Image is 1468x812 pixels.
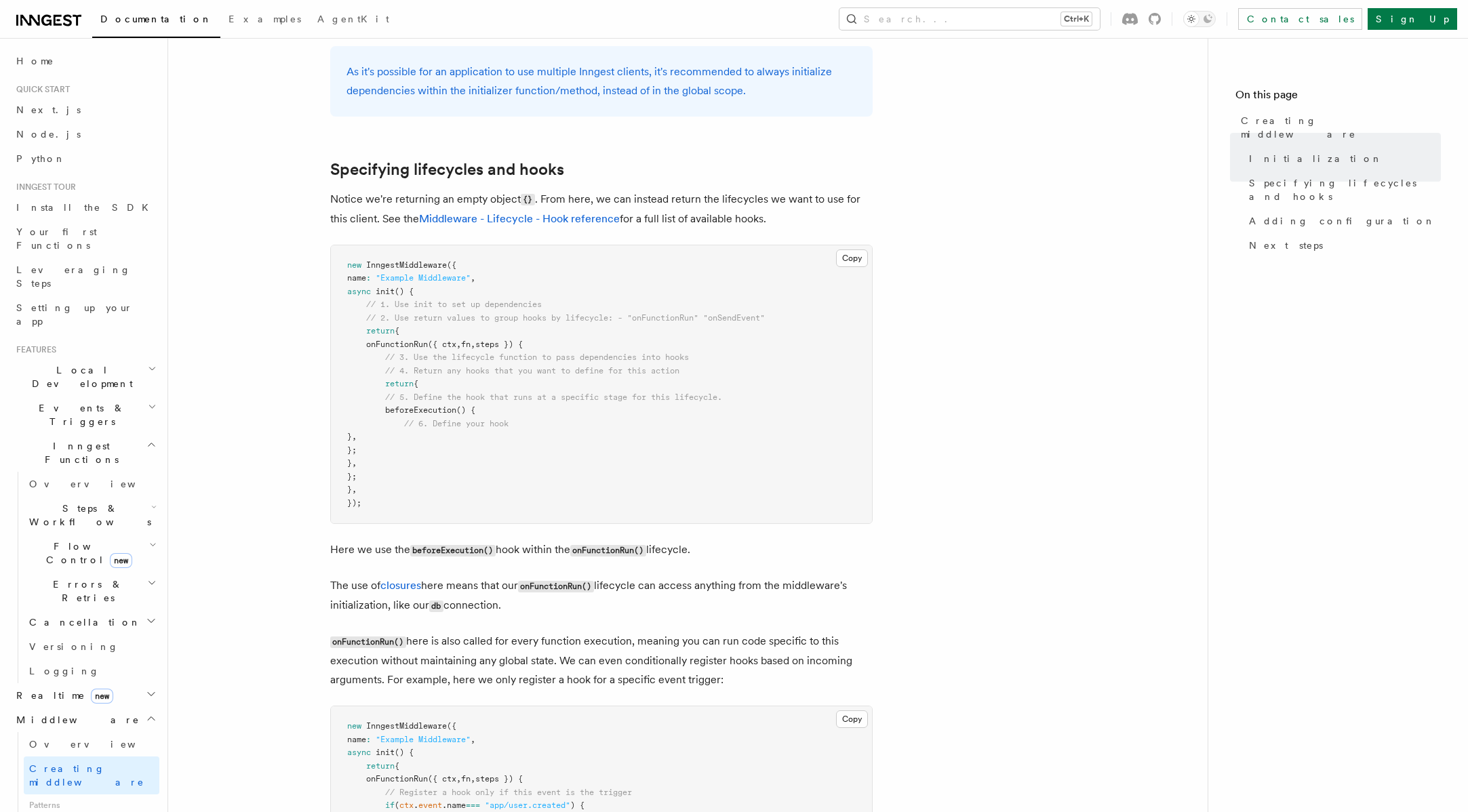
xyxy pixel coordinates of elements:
[485,800,570,810] span: "app/user.created"
[11,401,148,428] span: Events & Triggers
[347,432,352,441] span: }
[428,774,456,784] span: ({ ctx
[347,485,352,494] span: }
[385,800,395,810] span: if
[11,358,159,396] button: Local Development
[456,340,461,349] span: ,
[1061,12,1092,26] kbd: Ctrl+K
[29,739,169,750] span: Overview
[1249,239,1323,252] span: Next steps
[330,160,564,179] a: Specifying lifecycles and hooks
[456,405,475,415] span: () {
[380,579,421,592] a: closures
[347,472,357,481] span: };
[352,485,357,494] span: ,
[24,534,159,572] button: Flow Controlnew
[376,287,395,296] span: init
[385,392,722,402] span: // 5. Define the hook that runs at a specific stage for this lifecycle.
[395,761,399,771] span: {
[110,553,132,568] span: new
[29,763,144,788] span: Creating middleware
[352,432,357,441] span: ,
[330,540,873,560] p: Here we use the hook within the lifecycle.
[366,774,428,784] span: onFunctionRun
[330,190,873,228] p: Notice we're returning an empty object . From here, we can instead return the lifecycles we want ...
[11,258,159,296] a: Leveraging Steps
[1249,176,1441,203] span: Specifying lifecycles and hooks
[91,689,113,704] span: new
[346,62,856,100] p: As it's possible for an application to use multiple Inngest clients, it's recommended to always i...
[1249,152,1383,165] span: Initialization
[461,774,471,784] span: fn
[376,748,395,757] span: init
[347,458,352,468] span: }
[16,226,97,251] span: Your first Functions
[16,302,133,327] span: Setting up your app
[11,708,159,732] button: Middleware
[24,502,151,529] span: Steps & Workflows
[16,129,81,140] span: Node.js
[418,800,442,810] span: event
[429,601,443,612] code: db
[1244,146,1441,171] a: Initialization
[475,774,523,784] span: steps }) {
[1368,8,1457,30] a: Sign Up
[24,756,159,794] a: Creating middleware
[570,545,646,556] code: onFunctionRun()
[352,458,357,468] span: ,
[347,273,366,283] span: name
[404,419,509,428] span: // 6. Define your hook
[366,735,371,744] span: :
[385,405,456,415] span: beforeExecution
[475,340,523,349] span: steps }) {
[11,683,159,708] button: Realtimenew
[24,572,159,610] button: Errors & Retries
[1241,114,1441,141] span: Creating middleware
[419,212,620,225] a: Middleware - Lifecycle - Hook reference
[11,689,113,702] span: Realtime
[11,122,159,146] a: Node.js
[376,735,471,744] span: "Example Middleware"
[518,581,594,592] code: onFunctionRun()
[1249,214,1435,228] span: Adding configuration
[24,634,159,659] a: Versioning
[1244,233,1441,258] a: Next steps
[11,84,70,95] span: Quick start
[366,300,542,309] span: // 1. Use init to set up dependencies
[428,340,456,349] span: ({ ctx
[11,220,159,258] a: Your first Functions
[395,287,414,296] span: () {
[92,4,220,38] a: Documentation
[1235,87,1441,108] h4: On this page
[414,800,418,810] span: .
[1244,209,1441,233] a: Adding configuration
[1244,171,1441,209] a: Specifying lifecycles and hooks
[347,721,361,731] span: new
[16,202,157,213] span: Install the SDK
[570,800,584,810] span: ) {
[11,182,76,192] span: Inngest tour
[447,260,456,270] span: ({
[395,326,399,336] span: {
[11,98,159,122] a: Next.js
[309,4,397,37] a: AgentKit
[24,496,159,534] button: Steps & Workflows
[366,761,395,771] span: return
[11,49,159,73] a: Home
[347,748,371,757] span: async
[347,260,361,270] span: new
[16,54,54,68] span: Home
[24,659,159,683] a: Logging
[366,721,447,731] span: InngestMiddleware
[366,260,447,270] span: InngestMiddleware
[11,472,159,683] div: Inngest Functions
[839,8,1100,30] button: Search...Ctrl+K
[471,774,475,784] span: ,
[466,800,480,810] span: ===
[471,273,475,283] span: ,
[29,479,169,489] span: Overview
[1238,8,1362,30] a: Contact sales
[1235,108,1441,146] a: Creating middleware
[330,632,873,689] p: here is also called for every function execution, meaning you can run code specific to this execu...
[24,610,159,634] button: Cancellation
